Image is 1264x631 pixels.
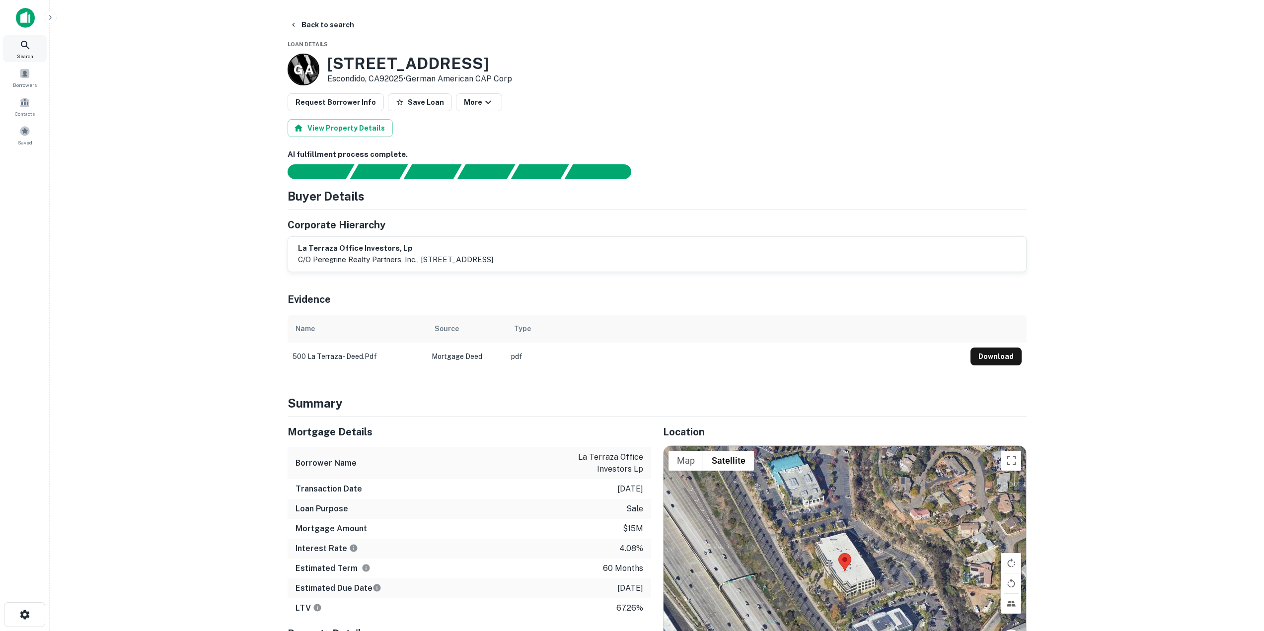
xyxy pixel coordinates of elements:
[296,323,315,335] div: Name
[506,343,966,370] td: pdf
[565,164,643,179] div: AI fulfillment process complete.
[406,74,512,83] a: German American CAP Corp
[288,187,365,205] h4: Buyer Details
[349,544,358,553] svg: The interest rates displayed on the website are for informational purposes only and may be report...
[1214,552,1264,599] iframe: Chat Widget
[669,451,703,471] button: Show street map
[511,164,569,179] div: Principals found, still searching for contact information. This may take time...
[296,582,381,594] h6: Estimated Due Date
[456,93,502,111] button: More
[1001,553,1021,573] button: Rotate map clockwise
[296,523,367,535] h6: Mortgage Amount
[296,457,357,469] h6: Borrower Name
[554,451,643,475] p: la terraza office investors lp
[617,582,643,594] p: [DATE]
[703,451,754,471] button: Show satellite imagery
[3,93,47,120] a: Contacts
[427,315,506,343] th: Source
[1001,594,1021,614] button: Tilt map
[1001,573,1021,593] button: Rotate map counterclockwise
[296,503,348,515] h6: Loan Purpose
[296,602,322,614] h6: LTV
[288,394,1027,412] h4: Summary
[298,254,493,266] p: c/o peregrine realty partners, inc., [STREET_ADDRESS]
[288,424,651,439] h5: Mortgage Details
[327,73,512,85] p: Escondido, CA92025 •
[350,164,408,179] div: Your request is received and processing...
[15,110,35,118] span: Contacts
[294,60,313,79] p: G A
[617,483,643,495] p: [DATE]
[16,8,35,28] img: capitalize-icon.png
[17,52,33,60] span: Search
[372,583,381,592] svg: Estimate is based on a standard schedule for this type of loan.
[435,323,459,335] div: Source
[298,243,493,254] h6: la terraza office investors, lp
[288,54,319,85] a: G A
[616,602,643,614] p: 67.26%
[288,93,384,111] button: Request Borrower Info
[327,54,512,73] h3: [STREET_ADDRESS]
[296,483,362,495] h6: Transaction Date
[1001,451,1021,471] button: Toggle fullscreen view
[619,543,643,555] p: 4.08%
[296,543,358,555] h6: Interest Rate
[457,164,515,179] div: Principals found, AI now looking for contact information...
[623,523,643,535] p: $15m
[288,343,427,370] td: 500 la terraza - deed.pdf
[388,93,452,111] button: Save Loan
[506,315,966,343] th: Type
[296,562,371,574] h6: Estimated Term
[603,562,643,574] p: 60 months
[403,164,461,179] div: Documents found, AI parsing details...
[18,139,32,146] span: Saved
[288,315,1027,370] div: scrollable content
[3,64,47,91] a: Borrowers
[313,603,322,612] svg: LTVs displayed on the website are for informational purposes only and may be reported incorrectly...
[970,348,1022,365] button: Download
[288,149,1027,160] h6: AI fulfillment process complete.
[514,323,531,335] div: Type
[3,122,47,148] a: Saved
[288,217,385,232] h5: Corporate Hierarchy
[663,424,1027,439] h5: Location
[626,503,643,515] p: sale
[288,315,427,343] th: Name
[288,292,331,307] h5: Evidence
[288,119,393,137] button: View Property Details
[276,164,350,179] div: Sending borrower request to AI...
[288,41,328,47] span: Loan Details
[286,16,358,34] button: Back to search
[362,563,371,572] svg: Term is based on a standard schedule for this type of loan.
[427,343,506,370] td: Mortgage Deed
[13,81,37,89] span: Borrowers
[3,35,47,62] a: Search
